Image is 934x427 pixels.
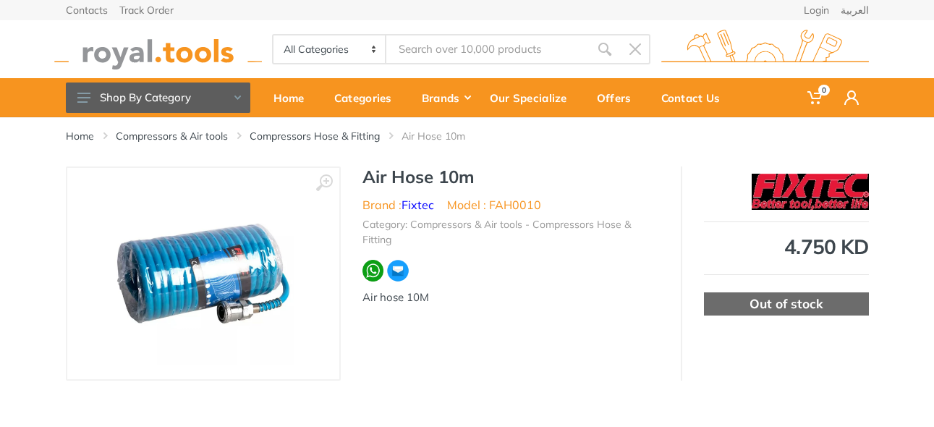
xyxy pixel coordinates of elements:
img: wa.webp [362,260,384,282]
a: Track Order [119,5,174,15]
li: Brand : [362,196,434,213]
a: Home [66,129,94,143]
li: Air Hose 10m [402,129,487,143]
nav: breadcrumb [66,129,869,143]
a: Home [263,78,324,117]
button: Shop By Category [66,83,250,113]
li: Model : FAH0010 [447,196,541,213]
a: Categories [324,78,412,117]
div: Our Specialize [480,83,587,113]
img: Fixtec [752,174,868,210]
a: Compressors & Air tools [116,129,228,143]
img: royal.tools Logo [661,30,869,69]
img: ma.webp [386,259,409,282]
div: Categories [324,83,412,113]
img: Royal Tools - Air Hose 10m [112,182,294,365]
a: Offers [587,78,651,117]
div: Home [263,83,324,113]
div: Offers [587,83,651,113]
div: Air hose 10M [362,289,659,306]
div: Contact Us [651,83,740,113]
a: Contact Us [651,78,740,117]
li: Category: Compressors & Air tools - Compressors Hose & Fitting [362,217,659,248]
a: Contacts [66,5,108,15]
span: 0 [818,85,830,96]
a: 0 [797,78,834,117]
input: Site search [386,34,589,64]
a: Login [804,5,829,15]
a: Our Specialize [480,78,587,117]
div: Brands [412,83,480,113]
a: Fixtec [402,198,434,212]
img: royal.tools Logo [54,30,262,69]
div: Out of stock [704,292,869,316]
a: Compressors Hose & Fitting [250,129,380,143]
div: 4.750 KD [704,237,869,257]
a: العربية [841,5,869,15]
select: Category [273,35,387,63]
h1: Air Hose 10m [362,166,659,187]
